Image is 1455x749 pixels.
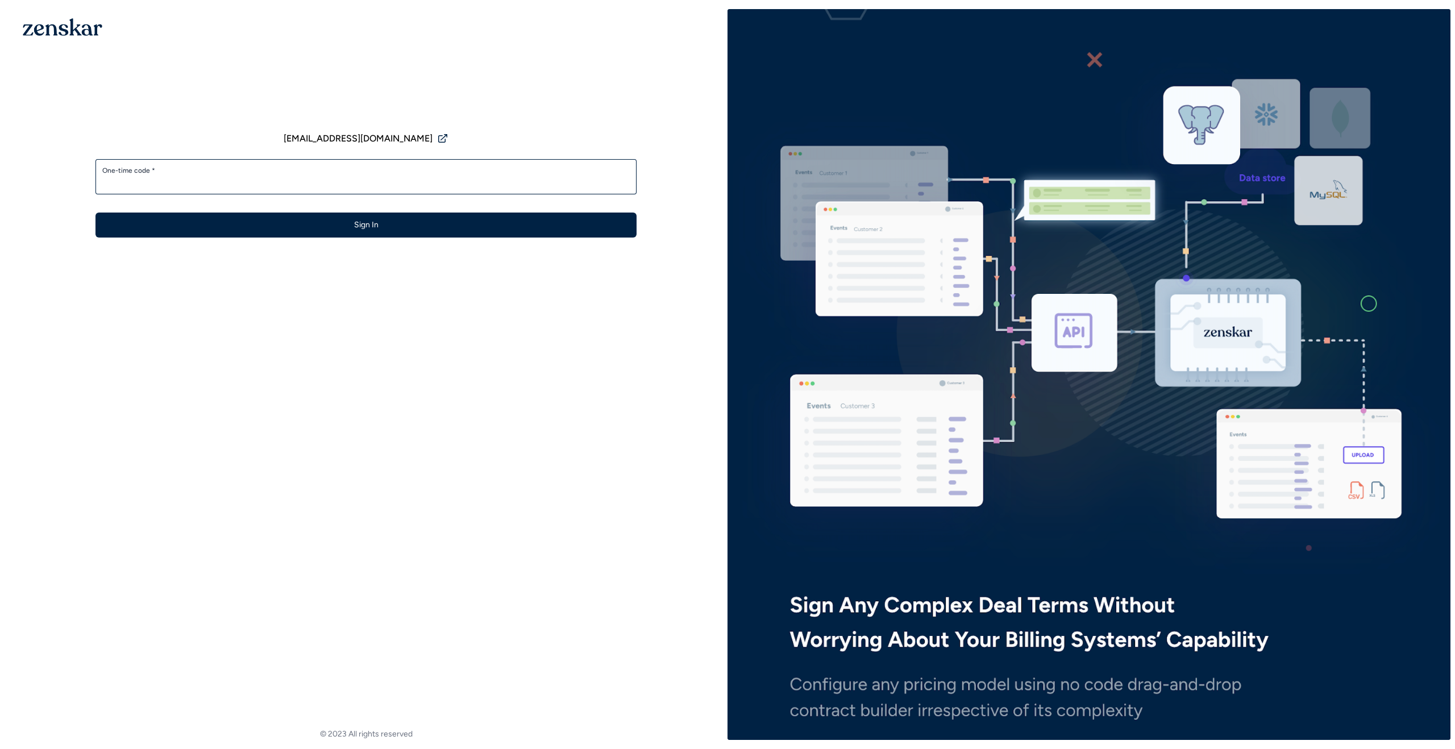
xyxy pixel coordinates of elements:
img: 1OGAJ2xQqyY4LXKgY66KYq0eOWRCkrZdAb3gUhuVAqdWPZE9SRJmCz+oDMSn4zDLXe31Ii730ItAGKgCKgCCgCikA4Av8PJUP... [23,18,102,36]
span: [EMAIL_ADDRESS][DOMAIN_NAME] [284,132,433,145]
footer: © 2023 All rights reserved [5,729,727,740]
label: One-time code * [102,166,630,175]
button: Sign In [95,213,637,238]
